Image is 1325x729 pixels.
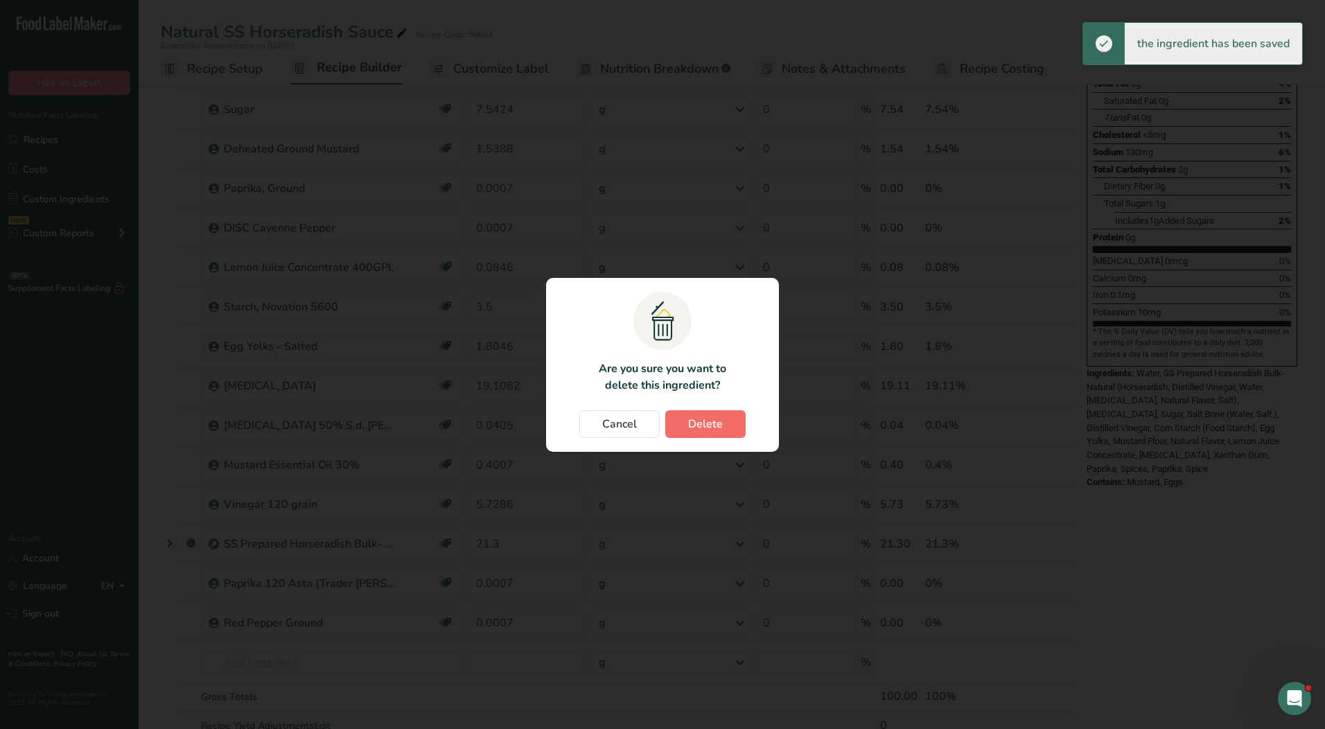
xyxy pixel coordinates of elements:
[590,360,734,394] p: Are you sure you want to delete this ingredient?
[688,416,723,432] span: Delete
[665,410,746,438] button: Delete
[1125,23,1302,64] div: the ingredient has been saved
[579,410,660,438] button: Cancel
[1278,682,1311,715] iframe: Intercom live chat
[602,416,637,432] span: Cancel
